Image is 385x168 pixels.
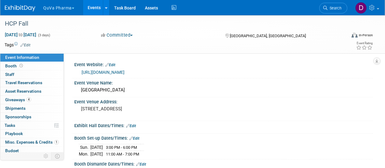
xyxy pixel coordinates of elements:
[26,97,31,102] span: 4
[5,42,30,48] td: Tags
[79,144,90,151] td: Sun.
[0,130,64,138] a: Playbook
[99,32,135,38] button: Committed
[5,5,35,11] img: ExhibitDay
[5,32,37,38] span: [DATE] [DATE]
[41,152,51,160] td: Personalize Event Tab Strip
[74,159,373,167] div: Booth Dismantle Dates/Times:
[0,79,64,87] a: Travel Reservations
[0,138,64,146] a: Misc. Expenses & Credits1
[105,63,115,67] a: Edit
[37,33,50,37] span: (3 days)
[0,121,64,130] a: Tasks
[5,106,26,111] span: Shipments
[20,43,30,47] a: Edit
[82,70,124,75] a: [URL][DOMAIN_NAME]
[129,136,139,141] a: Edit
[356,42,373,45] div: Event Rating
[5,63,24,68] span: Booth
[319,3,347,13] a: Search
[106,152,139,156] span: 11:00 AM - 7:00 PM
[126,124,136,128] a: Edit
[79,151,90,157] td: Mon.
[0,147,64,155] a: Budget
[5,97,31,102] span: Giveaways
[81,106,192,112] pre: [STREET_ADDRESS]
[5,140,59,145] span: Misc. Expenses & Credits
[74,60,373,68] div: Event Website:
[18,63,24,68] span: Booth not reserved yet
[5,123,15,128] span: Tasks
[0,96,64,104] a: Giveaways4
[90,151,103,157] td: [DATE]
[5,148,19,153] span: Budget
[51,152,64,160] td: Toggle Event Tabs
[0,113,64,121] a: Sponsorships
[18,32,23,37] span: to
[74,78,373,86] div: Event Venue Name:
[5,131,23,136] span: Playbook
[74,97,373,105] div: Event Venue Address:
[5,89,41,94] span: Asset Reservations
[74,134,373,141] div: Booth Set-up Dates/Times:
[0,62,64,70] a: Booth
[3,18,341,29] div: HCP Fall
[0,104,64,113] a: Shipments
[355,2,367,14] img: Danielle Mitchell
[54,140,59,145] span: 1
[352,33,358,38] img: Format-Inperson.png
[5,72,14,77] span: Staff
[327,6,341,10] span: Search
[0,87,64,95] a: Asset Reservations
[230,34,306,38] span: [GEOGRAPHIC_DATA], [GEOGRAPHIC_DATA]
[136,162,146,166] a: Edit
[359,33,373,38] div: In-Person
[5,55,39,60] span: Event Information
[319,32,373,41] div: Event Format
[90,144,103,151] td: [DATE]
[5,80,42,85] span: Travel Reservations
[0,53,64,62] a: Event Information
[5,114,31,119] span: Sponsorships
[74,121,373,129] div: Exhibit Hall Dates/Times:
[79,85,368,95] div: [GEOGRAPHIC_DATA]
[106,145,137,150] span: 3:00 PM - 6:00 PM
[0,70,64,79] a: Staff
